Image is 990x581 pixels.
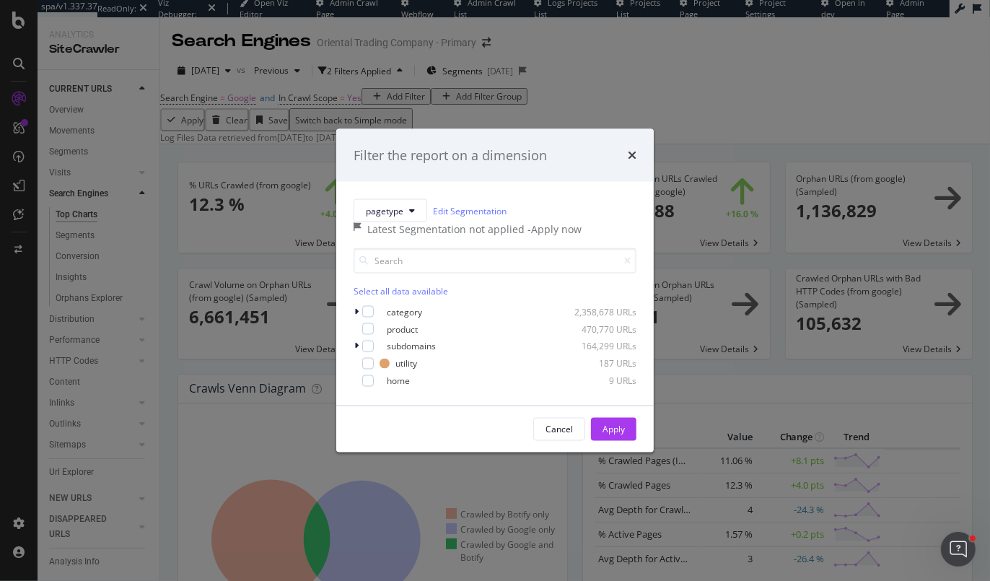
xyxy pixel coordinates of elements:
div: subdomains [387,340,436,352]
div: 2,358,678 URLs [566,305,636,318]
button: Apply [591,418,636,441]
input: Search [354,248,636,274]
div: times [628,146,636,165]
div: Latest Segmentation not applied [367,222,527,237]
div: 470,770 URLs [566,323,636,335]
div: 164,299 URLs [566,340,636,352]
div: Apply [603,423,625,435]
button: Cancel [533,418,585,441]
div: Filter the report on a dimension [354,146,547,165]
div: Cancel [546,423,573,435]
div: home [387,375,410,387]
div: 9 URLs [566,375,636,387]
button: pagetype [354,199,427,222]
div: Select all data available [354,285,636,297]
div: category [387,305,422,318]
a: Edit Segmentation [433,203,507,218]
div: - Apply now [527,222,582,237]
div: 187 URLs [566,357,636,370]
div: utility [395,357,417,370]
div: modal [336,128,654,453]
iframe: Intercom live chat [941,532,976,567]
span: pagetype [366,204,403,217]
div: product [387,323,418,335]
